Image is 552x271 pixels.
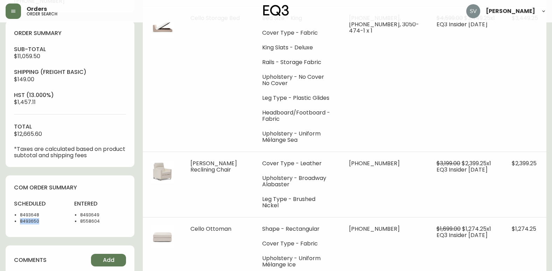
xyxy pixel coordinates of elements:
span: [PHONE_NUMBER] [349,225,400,233]
li: Rails - Storage Fabric [262,59,332,65]
li: Cover Type - Fabric [262,30,332,36]
img: 7cbf62ac-b9aa-4b17-a8dd-0f70219abc06.jpg [151,160,174,183]
h4: hst (13.000%) [14,91,126,99]
span: EQ3 Insider [DATE] [436,20,488,28]
span: $2,399.25 [512,159,537,167]
h4: order summary [14,29,126,37]
button: Add [91,254,126,266]
img: 45241420-8630-4ac5-a831-cec8f4bef19eOptional[cello-queen-fabric-storage-bed].jpg [151,15,174,37]
span: [PERSON_NAME] Reclining Chair [190,159,237,174]
li: 8558604 [80,218,126,224]
h4: comments [14,256,47,264]
li: King Slats - Deluxe [262,44,332,51]
p: *Taxes are calculated based on product subtotal and shipping fees [14,146,126,159]
span: $3,199.00 [436,159,460,167]
li: Headboard/Footboard - Fabric [262,110,332,122]
li: 8493649 [80,212,126,218]
span: EQ3 Insider [DATE] [436,166,488,174]
span: EQ3 Insider [DATE] [436,231,488,239]
li: Shape - Rectangular [262,226,332,232]
li: Upholstery - Uniform Mélange Sea [262,131,332,143]
h4: total [14,123,126,131]
span: $149.00 [14,75,34,83]
span: $12,665.60 [14,130,42,138]
span: $2,399.25 x 1 [462,159,491,167]
h5: order search [27,12,57,16]
h4: com order summary [14,184,126,192]
span: $1,699.00 [436,225,461,233]
span: Add [103,256,114,264]
li: 8493648 [20,212,66,218]
li: Upholstery - Uniform Mélange Ice [262,255,332,268]
h4: Shipping ( Freight Basic ) [14,68,126,76]
h4: entered [74,200,126,208]
span: [PERSON_NAME] [486,8,535,14]
span: [PHONE_NUMBER], [PHONE_NUMBER], 3050-474-1 x 1 [349,14,419,35]
span: $11,059.50 [14,52,40,60]
li: 8493650 [20,218,66,224]
span: Cello Ottoman [190,225,231,233]
img: 84edb755-b885-4e1a-900e-2bb0f6d5970a.jpg [151,226,174,248]
span: $1,274.25 [512,225,536,233]
h4: scheduled [14,200,66,208]
li: Upholstery - No Cover No Cover [262,74,332,86]
li: Upholstery - Broadway Alabaster [262,175,332,188]
img: logo [263,5,289,16]
li: Cover Type - Fabric [262,241,332,247]
span: $1,457.11 [14,98,36,106]
li: Leg Type - Plastic Glides [262,95,332,101]
span: $1,274.25 x 1 [462,225,491,233]
li: Cover Type - Leather [262,160,332,167]
li: Leg Type - Brushed Nickel [262,196,332,209]
span: Orders [27,6,47,12]
h4: sub-total [14,46,126,53]
img: 0ef69294c49e88f033bcbeb13310b844 [466,4,480,18]
span: [PHONE_NUMBER] [349,159,400,167]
